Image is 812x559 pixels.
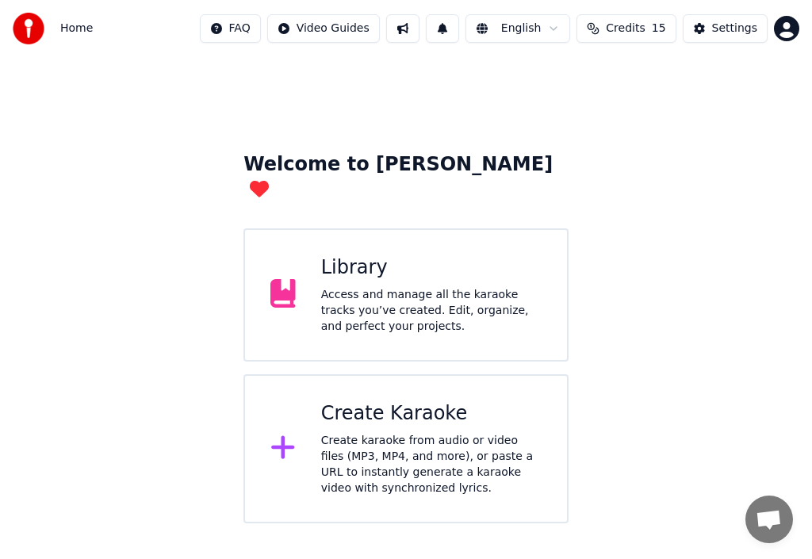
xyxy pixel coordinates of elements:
span: Credits [606,21,645,36]
span: Home [60,21,93,36]
div: Library [321,255,542,281]
button: Video Guides [267,14,380,43]
div: Welcome to [PERSON_NAME] [243,152,569,203]
nav: breadcrumb [60,21,93,36]
div: Settings [712,21,757,36]
div: Create karaoke from audio or video files (MP3, MP4, and more), or paste a URL to instantly genera... [321,433,542,496]
div: Create Karaoke [321,401,542,427]
button: Credits15 [576,14,676,43]
img: youka [13,13,44,44]
a: Open chat [745,496,793,543]
button: FAQ [200,14,261,43]
span: 15 [652,21,666,36]
div: Access and manage all the karaoke tracks you’ve created. Edit, organize, and perfect your projects. [321,287,542,335]
button: Settings [683,14,768,43]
